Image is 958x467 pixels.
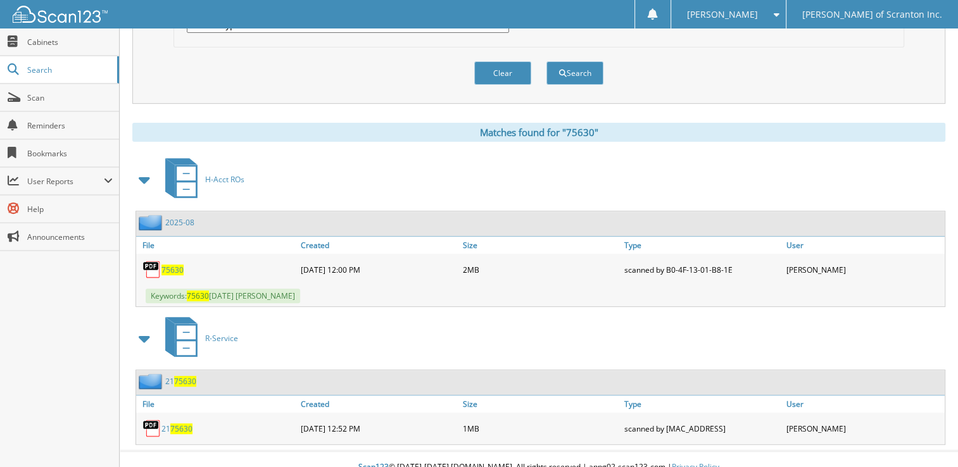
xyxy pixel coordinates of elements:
img: folder2.png [139,215,165,230]
a: Created [298,237,459,254]
a: H-Acct ROs [158,154,244,204]
img: PDF.png [142,419,161,438]
div: 2MB [460,257,621,282]
img: scan123-logo-white.svg [13,6,108,23]
a: R-Service [158,313,238,363]
a: 2025-08 [165,217,194,228]
div: [PERSON_NAME] [783,416,945,441]
span: H-Acct ROs [205,174,244,185]
button: Clear [474,61,531,85]
iframe: Chat Widget [895,406,958,467]
a: User [783,395,945,413]
a: File [136,395,298,413]
a: Type [621,395,783,413]
span: Bookmarks [27,148,113,159]
span: Keywords: [DATE] [PERSON_NAME] [146,289,300,303]
a: 2175630 [161,423,192,434]
span: Search [27,65,111,75]
div: [DATE] 12:00 PM [298,257,459,282]
a: Created [298,395,459,413]
span: [PERSON_NAME] [687,11,758,18]
span: Scan [27,92,113,103]
div: scanned by [MAC_ADDRESS] [621,416,783,441]
span: Reminders [27,120,113,131]
div: Matches found for "75630" [132,123,945,142]
a: 2175630 [165,376,196,387]
div: [PERSON_NAME] [783,257,945,282]
span: Announcements [27,232,113,242]
a: User [783,237,945,254]
span: [PERSON_NAME] of Scranton Inc. [802,11,942,18]
span: 75630 [174,376,196,387]
span: R-Service [205,333,238,344]
span: 75630 [187,290,209,301]
a: File [136,237,298,254]
img: folder2.png [139,373,165,389]
span: User Reports [27,176,104,187]
button: Search [546,61,603,85]
a: 75630 [161,265,184,275]
a: Size [460,237,621,254]
div: scanned by B0-4F-13-01-B8-1E [621,257,783,282]
a: Type [621,237,783,254]
div: [DATE] 12:52 PM [298,416,459,441]
img: PDF.png [142,260,161,279]
span: Cabinets [27,37,113,47]
div: 1MB [460,416,621,441]
span: Help [27,204,113,215]
a: Size [460,395,621,413]
span: 75630 [170,423,192,434]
